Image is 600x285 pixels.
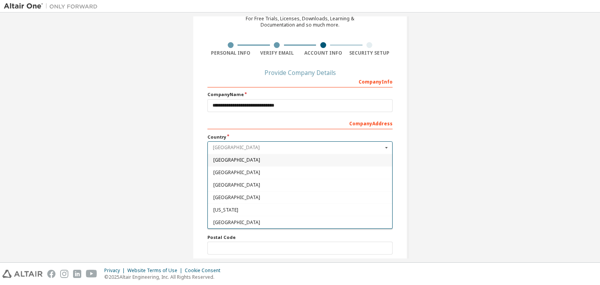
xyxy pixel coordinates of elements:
span: [US_STATE] [213,208,387,212]
span: [GEOGRAPHIC_DATA] [213,195,387,200]
span: [GEOGRAPHIC_DATA] [213,158,387,162]
img: linkedin.svg [73,270,81,278]
label: Company Name [207,91,393,98]
span: [GEOGRAPHIC_DATA] [213,220,387,224]
div: Company Address [207,117,393,129]
div: Provide Company Details [207,70,393,75]
span: [GEOGRAPHIC_DATA] [213,183,387,187]
div: Personal Info [207,50,254,56]
img: facebook.svg [47,270,55,278]
span: [GEOGRAPHIC_DATA] [213,170,387,175]
img: altair_logo.svg [2,270,43,278]
div: Account Info [300,50,346,56]
img: youtube.svg [86,270,97,278]
p: © 2025 Altair Engineering, Inc. All Rights Reserved. [104,274,225,280]
div: Cookie Consent [185,267,225,274]
div: Security Setup [346,50,393,56]
label: Country [207,134,393,140]
div: Company Info [207,75,393,87]
img: instagram.svg [60,270,68,278]
label: Postal Code [207,234,393,240]
div: For Free Trials, Licenses, Downloads, Learning & Documentation and so much more. [246,16,354,28]
div: Privacy [104,267,127,274]
div: Website Terms of Use [127,267,185,274]
img: Altair One [4,2,102,10]
div: Verify Email [254,50,300,56]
